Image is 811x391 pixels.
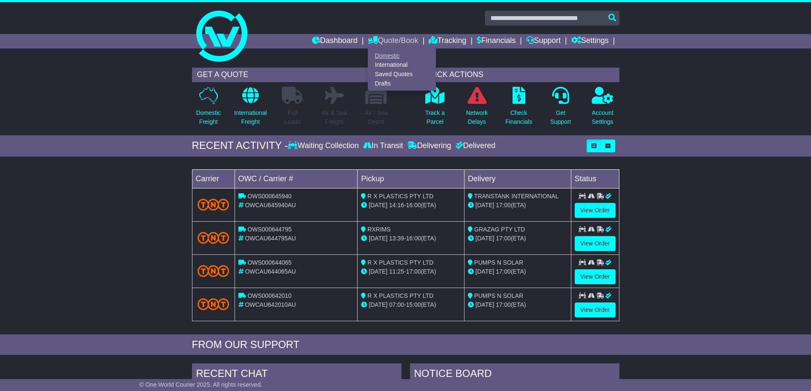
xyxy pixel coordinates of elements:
span: 16:00 [406,235,421,242]
span: 17:00 [496,268,511,275]
span: 17:00 [496,301,511,308]
p: Domestic Freight [196,108,221,126]
span: [DATE] [369,235,387,242]
span: 16:00 [406,202,421,208]
span: 14:16 [389,202,404,208]
span: GRAZAG PTY LTD [474,226,525,233]
a: View Order [575,269,616,284]
div: - (ETA) [361,201,461,210]
div: (ETA) [468,234,567,243]
div: QUICK ACTIONS [418,68,619,82]
a: Quote/Book [368,34,418,49]
div: GET A QUOTE [192,68,393,82]
span: PUMPS N SOLAR [474,292,523,299]
p: Check Financials [505,108,532,126]
td: OWC / Carrier # [235,169,358,188]
div: Quote/Book [368,49,436,91]
div: (ETA) [468,267,567,276]
a: Saved Quotes [368,70,436,79]
span: TRANSTANK INTERNATIONAL [474,193,559,200]
a: Support [526,34,561,49]
a: NetworkDelays [465,86,488,131]
div: NOTICE BOARD [410,363,619,386]
span: OWCAU642010AU [245,301,296,308]
a: AccountSettings [591,86,614,131]
a: View Order [575,203,616,218]
a: Drafts [368,79,436,88]
p: International Freight [234,108,267,126]
a: Dashboard [312,34,358,49]
a: InternationalFreight [234,86,267,131]
span: OWS000645940 [247,193,292,200]
span: 17:00 [496,202,511,208]
td: Pickup [358,169,464,188]
a: Track aParcel [425,86,445,131]
p: Air / Sea Depot [365,108,388,126]
span: RXRIMS [367,226,390,233]
span: [DATE] [369,202,387,208]
span: © One World Courier 2025. All rights reserved. [140,381,263,388]
a: View Order [575,303,616,317]
a: International [368,60,436,70]
div: - (ETA) [361,234,461,243]
a: Domestic [368,51,436,60]
span: 17:00 [496,235,511,242]
span: [DATE] [476,202,494,208]
span: R X PLASTICS PTY LTD [367,259,433,266]
p: Network Delays [466,108,487,126]
div: Delivering [405,141,453,151]
p: Full Loads [282,108,303,126]
span: 15:00 [406,301,421,308]
span: OWCAU644065AU [245,268,296,275]
span: OWCAU644795AU [245,235,296,242]
a: View Order [575,236,616,251]
span: R X PLASTICS PTY LTD [367,193,433,200]
a: CheckFinancials [505,86,533,131]
span: [DATE] [369,301,387,308]
p: Air & Sea Freight [322,108,347,126]
div: Delivered [453,141,496,151]
span: 07:00 [389,301,404,308]
img: TNT_Domestic.png [198,199,229,210]
div: FROM OUR SUPPORT [192,339,619,351]
div: In Transit [361,141,405,151]
span: OWS000644065 [247,259,292,266]
a: DomesticFreight [195,86,221,131]
div: - (ETA) [361,267,461,276]
img: TNT_Domestic.png [198,298,229,310]
div: RECENT CHAT [192,363,401,386]
div: RECENT ACTIVITY - [192,140,288,152]
td: Delivery [464,169,571,188]
span: [DATE] [476,268,494,275]
span: PUMPS N SOLAR [474,259,523,266]
img: TNT_Domestic.png [198,265,229,277]
td: Status [571,169,619,188]
span: 17:00 [406,268,421,275]
img: TNT_Domestic.png [198,232,229,243]
div: Waiting Collection [288,141,361,151]
p: Account Settings [592,108,613,126]
td: Carrier [192,169,235,188]
a: Financials [477,34,516,49]
span: R X PLASTICS PTY LTD [367,292,433,299]
p: Track a Parcel [425,108,445,126]
p: Get Support [550,108,571,126]
span: 11:25 [389,268,404,275]
a: Tracking [429,34,466,49]
div: (ETA) [468,300,567,309]
div: - (ETA) [361,300,461,309]
div: (ETA) [468,201,567,210]
span: OWS000642010 [247,292,292,299]
span: 13:39 [389,235,404,242]
a: Settings [571,34,609,49]
span: [DATE] [476,235,494,242]
span: OWCAU645940AU [245,202,296,208]
span: OWS000644795 [247,226,292,233]
span: [DATE] [476,301,494,308]
span: [DATE] [369,268,387,275]
a: GetSupport [550,86,571,131]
